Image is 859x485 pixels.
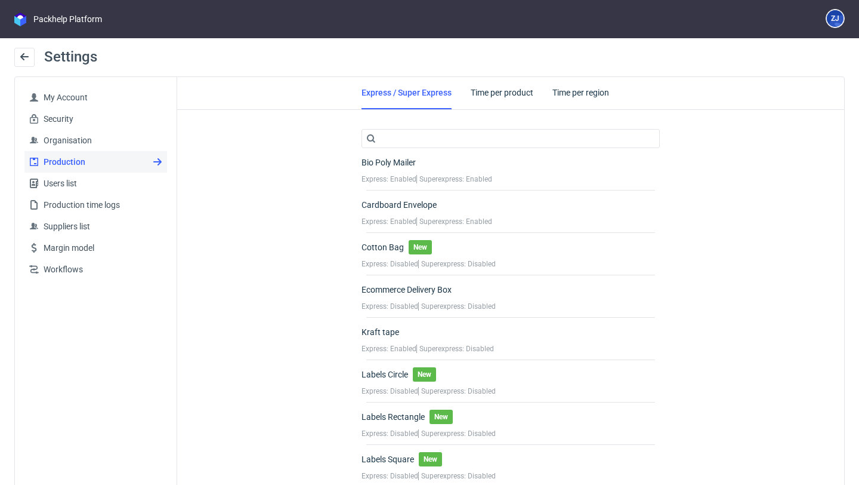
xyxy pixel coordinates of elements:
[39,156,162,168] span: Production
[429,410,453,424] span: New
[361,284,452,296] div: Ecommerce Delivery Box
[419,217,492,226] span: Superexpress: Enabled
[361,302,419,311] span: Express: Disabled
[39,263,162,275] span: Workflows
[361,217,417,226] span: Express: Enabled
[44,48,97,65] span: Settings
[24,173,167,194] a: Users list
[361,345,417,353] span: Express: Enabled
[39,220,162,232] span: Suppliers list
[421,429,496,438] span: Superexpress: Disabled
[552,77,609,108] a: Time per region
[361,387,419,395] span: Express: Disabled
[361,175,417,183] span: Express: Enabled
[361,77,452,109] a: Express / Super Express
[39,242,162,254] span: Margin model
[24,216,167,237] a: Suppliers list
[361,429,419,438] span: Express: Disabled
[361,326,399,338] div: Kraft tape
[361,260,419,268] span: Express: Disabled
[39,134,162,146] span: Organisation
[24,87,167,108] a: My Account
[39,199,162,211] span: Production time logs
[419,175,492,183] span: Superexpress: Enabled
[827,10,843,27] figcaption: ZJ
[14,13,102,26] a: Packhelp Platform
[24,194,167,216] a: Production time logs
[24,259,167,280] a: Workflows
[361,241,404,253] div: Cotton Bag
[361,472,419,480] span: Express: Disabled
[361,453,414,465] div: Labels Square
[39,177,162,189] span: Users list
[471,77,533,108] a: Time per product
[419,452,442,466] span: New
[419,345,494,353] span: Superexpress: Disabled
[409,240,432,254] span: New
[24,108,167,130] a: Security
[413,367,436,382] span: New
[33,13,102,25] div: Packhelp Platform
[421,472,496,480] span: Superexpress: Disabled
[39,113,162,125] span: Security
[421,387,496,395] span: Superexpress: Disabled
[24,151,167,173] a: Production
[24,130,167,151] a: Organisation
[361,156,416,168] div: Bio Poly Mailer
[361,369,408,380] div: Labels Circle
[39,91,162,103] span: My Account
[421,302,496,311] span: Superexpress: Disabled
[361,199,437,211] div: Cardboard Envelope
[421,260,496,268] span: Superexpress: Disabled
[24,237,167,259] a: Margin model
[361,411,425,423] div: Labels Rectangle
